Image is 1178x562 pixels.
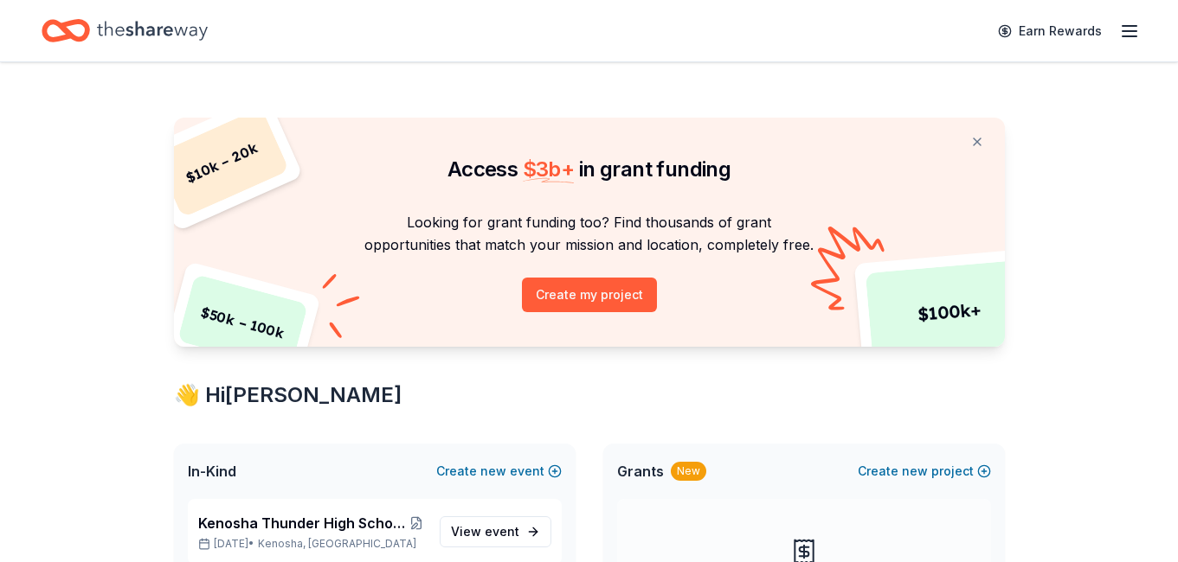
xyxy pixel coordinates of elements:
[447,156,731,182] span: Access in grant funding
[523,156,575,182] span: $ 3b +
[188,461,236,482] span: In-Kind
[154,107,289,218] div: $ 10k – 20k
[522,278,657,312] button: Create my project
[258,537,416,551] span: Kenosha, [GEOGRAPHIC_DATA]
[440,516,551,547] a: View event
[480,461,506,482] span: new
[858,461,991,482] button: Createnewproject
[988,16,1112,47] a: Earn Rewards
[436,461,562,482] button: Createnewevent
[198,537,426,551] p: [DATE] •
[174,381,1005,409] div: 👋 Hi [PERSON_NAME]
[617,461,664,482] span: Grants
[451,521,519,542] span: View
[671,462,706,481] div: New
[195,211,984,257] p: Looking for grant funding too? Find thousands of grant opportunities that match your mission and ...
[902,461,928,482] span: new
[198,513,407,533] span: Kenosha Thunder High School Hockey Team Fundraiser
[42,10,208,51] a: Home
[485,524,519,539] span: event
